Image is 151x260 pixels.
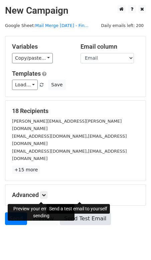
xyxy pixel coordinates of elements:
[35,23,89,28] a: Mail Merge [DATE] - Fin...
[46,204,110,214] div: Send a test email to yourself
[5,5,146,16] h2: New Campaign
[99,23,146,28] a: Daily emails left: 200
[118,228,151,260] iframe: Chat Widget
[12,107,139,115] h5: 18 Recipients
[5,212,27,225] a: Send
[99,22,146,29] span: Daily emails left: 200
[81,43,139,50] h5: Email column
[48,80,65,90] button: Save
[12,43,70,50] h5: Variables
[12,70,41,77] a: Templates
[12,80,38,90] a: Load...
[5,23,89,28] small: Google Sheet:
[12,119,122,131] small: [PERSON_NAME][EMAIL_ADDRESS][PERSON_NAME][DOMAIN_NAME]
[60,212,111,225] a: Send Test Email
[12,166,40,174] a: +15 more
[12,149,127,161] small: [EMAIL_ADDRESS][DOMAIN_NAME],[EMAIL_ADDRESS][DOMAIN_NAME]
[12,53,53,63] a: Copy/paste...
[8,204,74,221] div: Preview your emails before sending
[12,134,127,146] small: [EMAIL_ADDRESS][DOMAIN_NAME],[EMAIL_ADDRESS][DOMAIN_NAME]
[12,191,139,199] h5: Advanced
